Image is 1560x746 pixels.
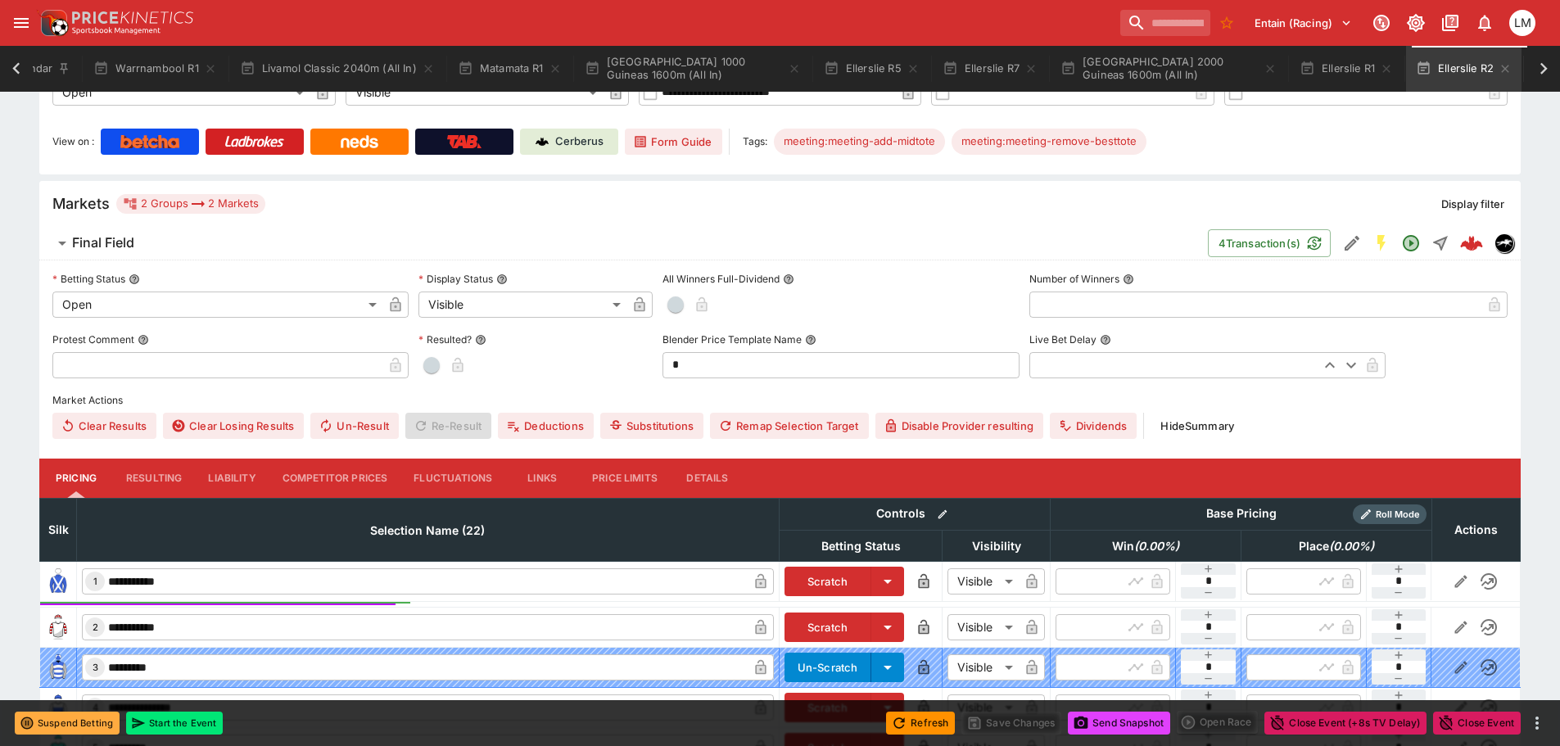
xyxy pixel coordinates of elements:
div: Visible [346,79,603,106]
div: nztr [1494,233,1514,253]
span: 3 [89,662,102,673]
p: Display Status [418,272,493,286]
h6: Final Field [72,234,134,251]
button: Clear Losing Results [163,413,304,439]
img: runner 4 [45,694,71,721]
button: Protest Comment [138,334,149,346]
span: Roll Mode [1369,508,1427,522]
img: PriceKinetics [72,11,193,24]
h5: Markets [52,194,110,213]
button: more [1527,713,1547,733]
label: Market Actions [52,388,1508,413]
button: HideSummary [1151,413,1244,439]
div: Luigi Mollo [1509,10,1535,36]
img: TabNZ [447,135,482,148]
button: Notifications [1470,8,1499,38]
button: Dividends [1050,413,1137,439]
div: Betting Target: cerberus [952,129,1146,155]
p: Protest Comment [52,332,134,346]
button: Toggle light/dark mode [1401,8,1431,38]
div: Visible [947,694,1019,721]
th: Silk [40,498,77,561]
span: Visibility [954,536,1039,556]
img: Betcha [120,135,179,148]
span: Re-Result [405,413,491,439]
button: Ellerslie R5 [814,46,929,92]
button: Refresh [886,712,955,735]
a: Cerberus [520,129,618,155]
a: 716f75ed-3817-4b77-8648-6dd97dc9d301 [1455,227,1488,260]
button: Livamol Classic 2040m (All In) [230,46,445,92]
span: Betting Status [803,536,919,556]
button: Select Tenant [1245,10,1362,36]
th: Controls [779,498,1051,530]
button: Scratch [785,693,872,722]
button: Resulting [113,459,195,498]
button: [GEOGRAPHIC_DATA] 1000 Guineas 1600m (All In) [575,46,811,92]
button: Ellerslie R1 [1290,46,1403,92]
em: ( 0.00 %) [1134,536,1179,556]
button: Liability [195,459,269,498]
button: No Bookmarks [1214,10,1240,36]
button: Warrnambool R1 [84,46,226,92]
button: Display Status [496,274,508,285]
button: Un-Result [310,413,398,439]
div: Base Pricing [1200,504,1283,524]
button: Scratch [785,613,872,642]
img: Ladbrokes [224,135,284,148]
button: Price Limits [579,459,671,498]
button: Remap Selection Target [710,413,869,439]
button: Betting Status [129,274,140,285]
button: Connected to PK [1367,8,1396,38]
span: Selection Name (22) [352,521,503,540]
button: Luigi Mollo [1504,5,1540,41]
p: Live Bet Delay [1029,332,1097,346]
button: Links [505,459,579,498]
div: Visible [947,654,1019,680]
span: 1 [90,576,101,587]
button: Edit Detail [1337,228,1367,258]
th: Actions [1431,498,1520,561]
img: PriceKinetics Logo [36,7,69,39]
div: Visible [418,292,626,318]
button: Disable Provider resulting [875,413,1043,439]
button: Pricing [39,459,113,498]
label: Tags: [743,129,767,155]
button: Fluctuations [400,459,505,498]
button: Blender Price Template Name [805,334,816,346]
button: Start the Event [126,712,223,735]
img: runner 3 [45,654,71,680]
a: Form Guide [625,129,722,155]
button: Number of Winners [1123,274,1134,285]
p: Betting Status [52,272,125,286]
button: Un-Scratch [785,653,872,682]
div: Visible [947,614,1019,640]
button: Documentation [1436,8,1465,38]
span: excl. Emergencies (0.00%) [1281,536,1392,556]
div: split button [1177,711,1258,734]
button: Clear Results [52,413,156,439]
button: Ellerslie R2 [1406,46,1522,92]
label: View on : [52,129,94,155]
button: Close Event (+8s TV Delay) [1264,712,1427,735]
p: Blender Price Template Name [662,332,802,346]
button: Straight [1426,228,1455,258]
img: Neds [341,135,378,148]
button: Display filter [1431,191,1514,217]
span: 2 [89,622,102,633]
div: 716f75ed-3817-4b77-8648-6dd97dc9d301 [1460,232,1483,255]
button: Final Field [39,227,1208,260]
button: open drawer [7,8,36,38]
button: Suspend Betting [15,712,120,735]
span: meeting:meeting-add-midtote [774,133,945,150]
svg: Open [1401,233,1421,253]
img: logo-cerberus--red.svg [1460,232,1483,255]
div: Visible [947,568,1019,595]
button: Open [1396,228,1426,258]
button: All Winners Full-Dividend [783,274,794,285]
div: Betting Target: cerberus [774,129,945,155]
button: Substitutions [600,413,703,439]
img: nztr [1495,234,1513,252]
button: Ellerslie R7 [933,46,1047,92]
